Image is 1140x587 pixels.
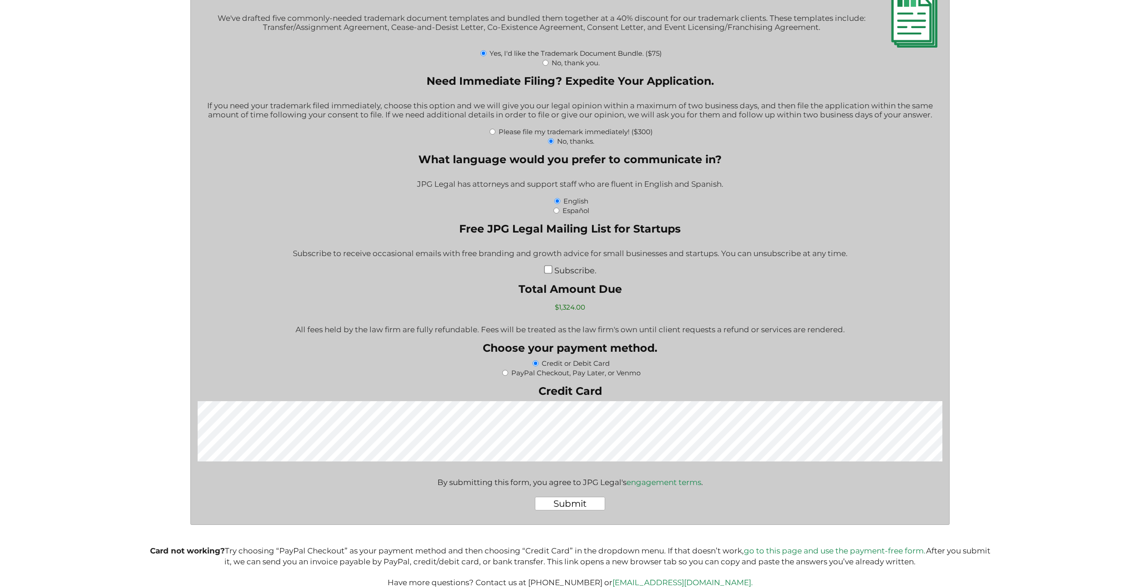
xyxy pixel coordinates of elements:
label: English [563,197,588,205]
a: [EMAIL_ADDRESS][DOMAIN_NAME]. [612,578,753,587]
label: Credit Card [198,384,942,398]
input: Submit [535,497,605,510]
div: JPG Legal has attorneys and support staff who are fluent in English and Spanish. [198,174,942,196]
legend: Need Immediate Filing? Expedite Your Application. [427,74,714,87]
legend: What language would you prefer to communicate in? [418,153,722,166]
legend: Free JPG Legal Mailing List for Startups [459,222,681,235]
div: If you need your trademark filed immediately, choose this option and we will give you our legal o... [198,95,942,126]
div: Subscribe to receive occasional emails with free branding and growth advice for small businesses ... [198,243,942,265]
a: go to this page and use the payment-free form. [744,546,926,555]
div: By submitting this form, you agree to JPG Legal's . [437,469,703,487]
label: Español [563,206,589,215]
b: Card not working? [150,546,225,555]
label: Yes, I'd like the Trademark Document Bundle. ($75) [490,49,662,58]
label: No, thank you. [552,58,600,67]
label: Credit or Debit Card [542,359,610,368]
a: engagement terms [626,478,701,487]
label: Please file my trademark immediately! ($300) [499,127,653,136]
label: Total Amount Due [296,282,845,296]
div: We've drafted five commonly-needed trademark document templates and bundled them together at a 40... [198,8,942,48]
p: All fees held by the law firm are fully refundable. Fees will be treated as the law firm's own un... [296,325,845,334]
label: No, thanks. [557,137,594,146]
label: Subscribe. [554,266,597,275]
legend: Choose your payment method. [483,341,657,354]
label: PayPal Checkout, Pay Later, or Venmo [511,369,640,377]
